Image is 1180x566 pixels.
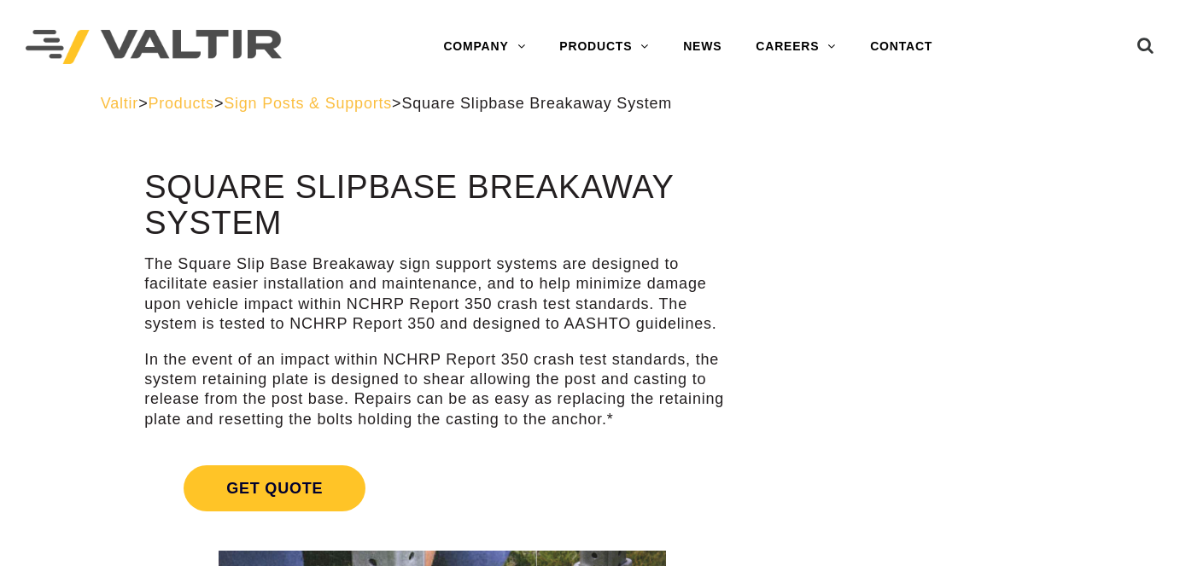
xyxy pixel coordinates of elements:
a: Sign Posts & Supports [224,95,392,112]
a: NEWS [666,30,739,64]
p: The Square Slip Base Breakaway sign support systems are designed to facilitate easier installatio... [144,254,740,335]
a: Get Quote [144,445,740,532]
span: Get Quote [184,465,365,511]
span: Square Slipbase Breakaway System [401,95,672,112]
div: > > > [101,94,1080,114]
h1: Square Slipbase Breakaway System [144,170,740,242]
a: CAREERS [739,30,853,64]
a: COMPANY [426,30,542,64]
a: CONTACT [853,30,949,64]
a: Products [148,95,213,112]
p: In the event of an impact within NCHRP Report 350 crash test standards, the system retaining plat... [144,350,740,430]
img: Valtir [26,30,282,65]
a: PRODUCTS [542,30,666,64]
a: Valtir [101,95,138,112]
